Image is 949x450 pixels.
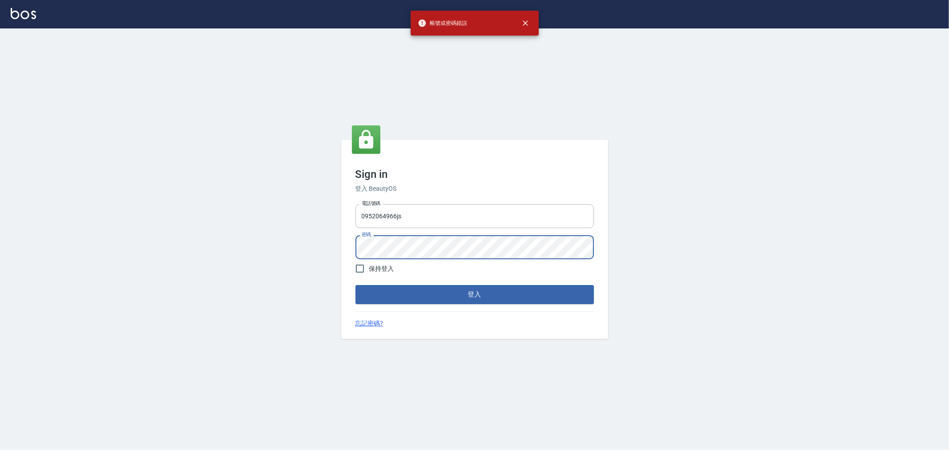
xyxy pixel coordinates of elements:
[418,19,468,28] span: 帳號或密碼錯誤
[355,285,594,304] button: 登入
[355,168,594,181] h3: Sign in
[362,200,380,207] label: 電話號碼
[11,8,36,19] img: Logo
[516,13,535,33] button: close
[355,319,384,328] a: 忘記密碼?
[369,264,394,273] span: 保持登入
[362,231,371,238] label: 密碼
[355,184,594,193] h6: 登入 BeautyOS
